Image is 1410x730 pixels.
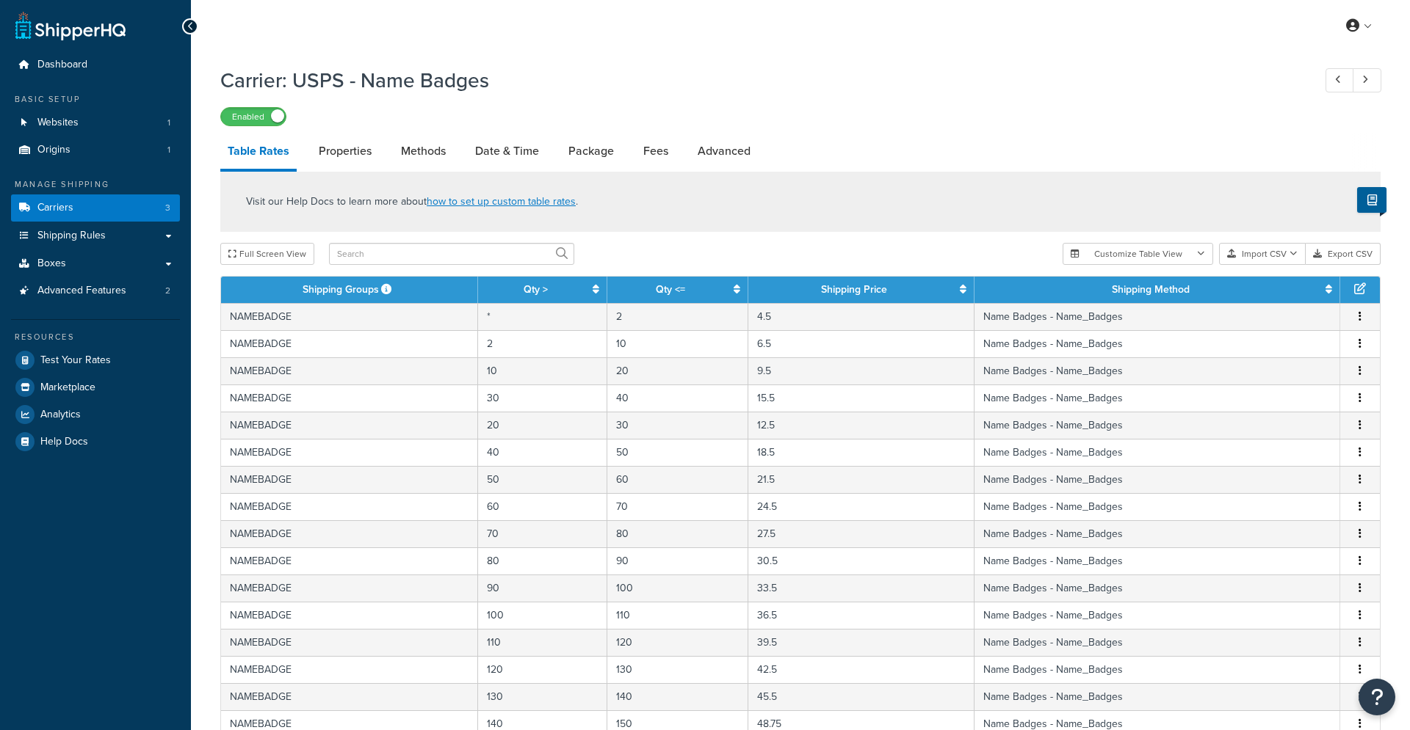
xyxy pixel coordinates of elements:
[37,144,70,156] span: Origins
[11,222,180,249] li: Shipping Rules
[975,629,1340,656] td: Name Badges - Name_Badges
[167,117,170,129] span: 1
[1326,68,1354,92] a: Previous Record
[221,629,478,656] td: NAMEBADGE
[1357,187,1386,213] button: Show Help Docs
[607,357,748,384] td: 20
[748,466,975,493] td: 21.5
[656,282,685,297] a: Qty <=
[607,602,748,629] td: 110
[220,243,314,265] button: Full Screen View
[11,194,180,222] a: Carriers3
[748,602,975,629] td: 36.5
[478,384,607,412] td: 30
[478,439,607,466] td: 40
[40,409,81,421] span: Analytics
[607,493,748,520] td: 70
[329,243,574,265] input: Search
[975,547,1340,574] td: Name Badges - Name_Badges
[607,683,748,710] td: 140
[11,178,180,191] div: Manage Shipping
[427,194,576,209] a: how to set up custom table rates
[221,108,286,125] label: Enabled
[975,412,1340,439] td: Name Badges - Name_Badges
[11,136,180,164] li: Origins
[11,250,180,277] a: Boxes
[748,493,975,520] td: 24.5
[607,547,748,574] td: 90
[607,466,748,493] td: 60
[748,574,975,602] td: 33.5
[468,134,546,169] a: Date & Time
[748,520,975,547] td: 27.5
[975,357,1340,384] td: Name Badges - Name_Badges
[1219,243,1306,265] button: Import CSV
[11,51,180,79] li: Dashboard
[1353,68,1381,92] a: Next Record
[975,384,1340,412] td: Name Badges - Name_Badges
[221,439,478,466] td: NAMEBADGE
[221,547,478,574] td: NAMEBADGE
[607,330,748,357] td: 10
[221,466,478,493] td: NAMEBADGE
[748,330,975,357] td: 6.5
[975,466,1340,493] td: Name Badges - Name_Badges
[975,602,1340,629] td: Name Badges - Name_Badges
[221,357,478,384] td: NAMEBADGE
[221,384,478,412] td: NAMEBADGE
[478,629,607,656] td: 110
[40,382,95,394] span: Marketplace
[478,683,607,710] td: 130
[975,439,1340,466] td: Name Badges - Name_Badges
[478,520,607,547] td: 70
[607,656,748,683] td: 130
[220,134,297,172] a: Table Rates
[11,109,180,136] a: Websites1
[40,436,88,448] span: Help Docs
[748,547,975,574] td: 30.5
[11,401,180,428] a: Analytics
[607,384,748,412] td: 40
[748,412,975,439] td: 12.5
[37,117,79,129] span: Websites
[607,412,748,439] td: 30
[221,520,478,547] td: NAMEBADGE
[748,384,975,412] td: 15.5
[748,439,975,466] td: 18.5
[478,330,607,357] td: 2
[165,202,170,214] span: 3
[221,303,478,330] td: NAMEBADGE
[246,194,578,210] p: Visit our Help Docs to learn more about .
[478,493,607,520] td: 60
[221,574,478,602] td: NAMEBADGE
[975,303,1340,330] td: Name Badges - Name_Badges
[11,428,180,455] a: Help Docs
[478,412,607,439] td: 20
[311,134,379,169] a: Properties
[1063,243,1213,265] button: Customize Table View
[37,59,87,71] span: Dashboard
[975,330,1340,357] td: Name Badges - Name_Badges
[167,144,170,156] span: 1
[478,656,607,683] td: 120
[11,347,180,373] li: Test Your Rates
[748,303,975,330] td: 4.5
[975,520,1340,547] td: Name Badges - Name_Badges
[607,574,748,602] td: 100
[1112,282,1190,297] a: Shipping Method
[1359,679,1395,715] button: Open Resource Center
[607,439,748,466] td: 50
[607,629,748,656] td: 120
[478,466,607,493] td: 50
[37,202,73,214] span: Carriers
[11,374,180,401] a: Marketplace
[478,574,607,602] td: 90
[37,258,66,270] span: Boxes
[221,277,478,303] th: Shipping Groups
[220,66,1298,95] h1: Carrier: USPS - Name Badges
[748,656,975,683] td: 42.5
[11,277,180,304] li: Advanced Features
